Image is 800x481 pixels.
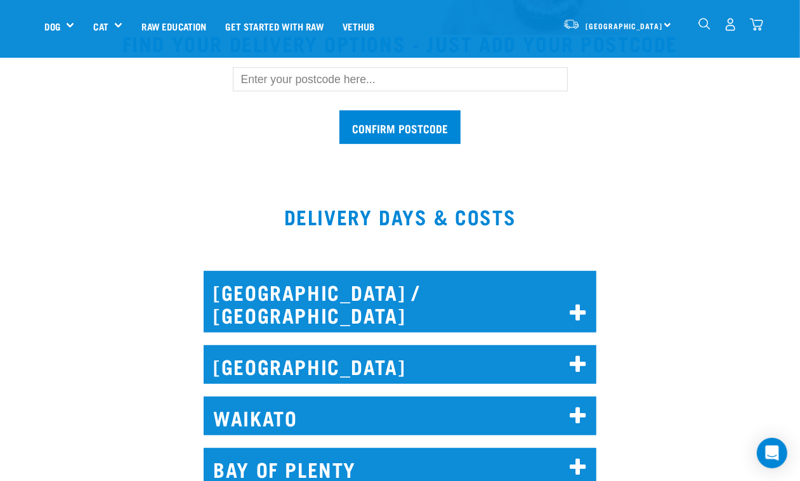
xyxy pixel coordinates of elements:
[204,397,596,435] h2: WAIKATO
[45,19,60,34] a: Dog
[216,1,333,51] a: Get started with Raw
[563,18,580,30] img: van-moving.png
[204,345,596,384] h2: [GEOGRAPHIC_DATA]
[724,18,737,31] img: user.png
[698,18,711,30] img: home-icon-1@2x.png
[93,19,108,34] a: Cat
[586,23,663,28] span: [GEOGRAPHIC_DATA]
[757,438,787,468] div: Open Intercom Messenger
[750,18,763,31] img: home-icon@2x.png
[233,67,568,91] input: Enter your postcode here...
[339,110,461,144] input: Confirm postcode
[132,1,216,51] a: Raw Education
[204,271,596,333] h2: [GEOGRAPHIC_DATA] / [GEOGRAPHIC_DATA]
[333,1,384,51] a: Vethub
